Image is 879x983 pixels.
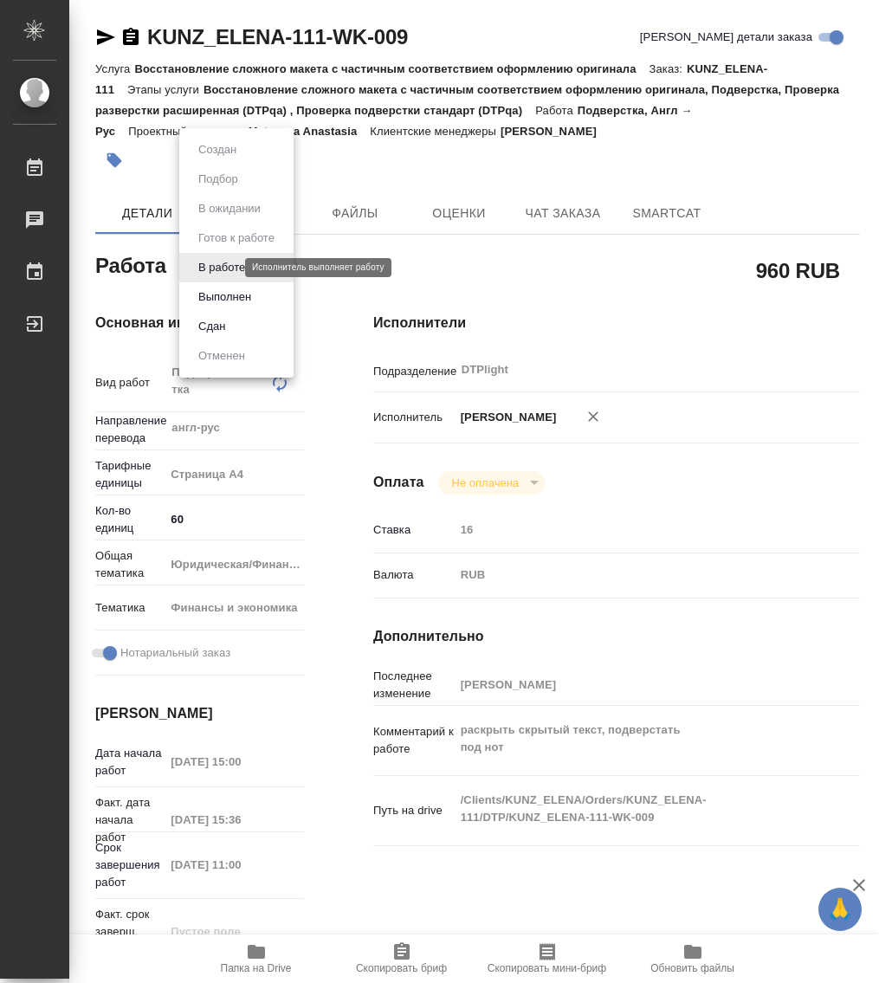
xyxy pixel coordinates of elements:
button: Отменен [193,346,250,365]
button: Готов к работе [193,229,280,248]
button: Подбор [193,170,243,189]
button: В ожидании [193,199,266,218]
button: Выполнен [193,288,256,307]
button: Сдан [193,317,230,336]
button: Создан [193,140,242,159]
button: В работе [193,258,250,277]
